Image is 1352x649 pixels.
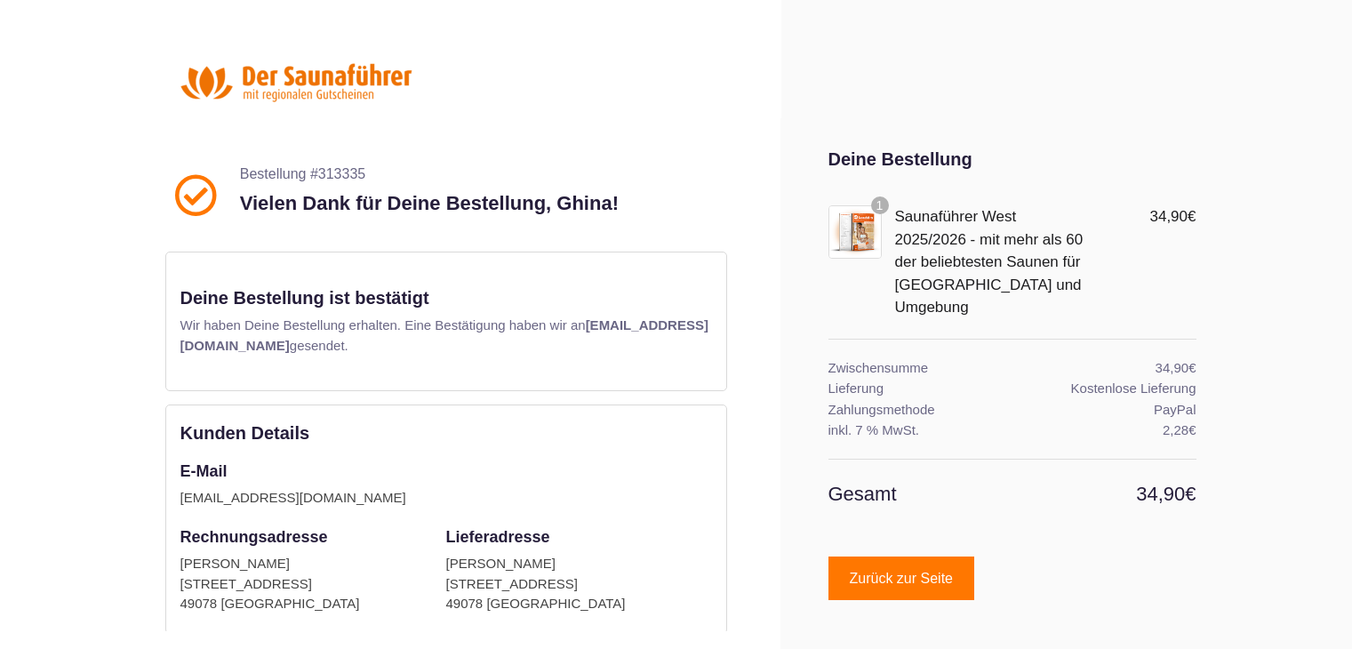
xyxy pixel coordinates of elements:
span: 34,90 [1156,360,1196,375]
b: [EMAIL_ADDRESS][DOMAIN_NAME] [180,317,708,353]
div: [EMAIL_ADDRESS][DOMAIN_NAME] [180,488,428,509]
span: € [1188,208,1196,225]
span: 34,90 [1149,208,1196,225]
span: € [1185,483,1196,505]
th: Lieferung [828,378,1012,399]
p: Wir haben Deine Bestellung erhalten. Eine Bestätigung haben wir an gesendet. [180,316,712,356]
a: Saunaführer West 2025/2026 - mit mehr als 60 der beliebtesten Saunen für [GEOGRAPHIC_DATA] und Um... [895,208,1084,316]
th: inkl. 7 % MwSt. [828,420,1012,459]
strong: Lieferadresse [446,528,550,546]
div: Deine Bestellung [828,146,1196,172]
th: Zwischensumme [828,339,1012,378]
span: 34,90 [1136,483,1196,505]
div: [PERSON_NAME] [STREET_ADDRESS] 49078 [GEOGRAPHIC_DATA] [180,554,428,614]
td: PayPal [1012,399,1196,421]
div: [PERSON_NAME] [STREET_ADDRESS] 49078 [GEOGRAPHIC_DATA] [446,554,699,614]
strong: Rechnungsadresse [180,528,328,546]
span: 2,28 [1163,422,1196,437]
p: Bestellung #313335 [240,164,718,185]
p: Deine Bestellung ist bestätigt [180,284,712,311]
span: € [1188,360,1196,375]
strong: E-Mail [180,462,228,480]
div: Kunden Details [180,420,712,446]
p: Vielen Dank für Deine Bestellung, Ghina! [240,188,718,218]
span: 1 [871,196,889,214]
th: Gesamt [828,459,1012,528]
a: Zurück zur Seite [828,557,974,600]
td: Kostenlose Lieferung [1012,378,1196,399]
span: € [1188,422,1196,437]
span: Zurück zur Seite [850,572,953,586]
th: Zahlungsmethode [828,399,1012,421]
